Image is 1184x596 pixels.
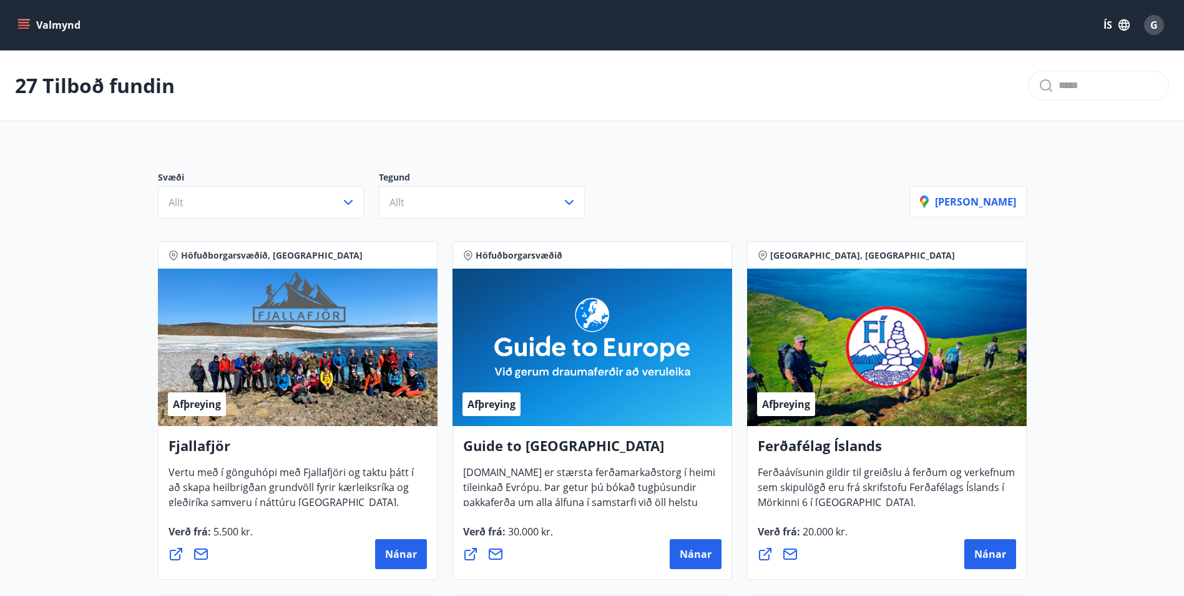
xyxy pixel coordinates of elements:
span: G [1150,18,1158,32]
span: [DOMAIN_NAME] er stærsta ferðamarkaðstorg í heimi tileinkað Evrópu. Þar getur þú bókað tugþúsundi... [463,465,715,549]
button: Nánar [375,539,427,569]
p: 27 Tilboð fundin [15,72,175,99]
span: Höfuðborgarsvæðið, [GEOGRAPHIC_DATA] [181,249,363,262]
span: 30.000 kr. [506,525,553,539]
span: Verð frá : [169,525,253,549]
span: Ferðaávísunin gildir til greiðslu á ferðum og verkefnum sem skipulögð eru frá skrifstofu Ferðafél... [758,465,1015,519]
span: Höfuðborgarsvæðið [476,249,562,262]
span: Verð frá : [758,525,848,549]
span: Allt [389,196,404,209]
button: Nánar [670,539,722,569]
h4: Ferðafélag Íslands [758,436,1016,465]
button: Allt [379,186,585,219]
span: Verð frá : [463,525,553,549]
p: [PERSON_NAME] [920,195,1016,209]
span: Allt [169,196,183,209]
span: Afþreying [173,397,221,411]
span: Afþreying [467,397,516,411]
button: [PERSON_NAME] [909,186,1027,217]
span: 5.500 kr. [211,525,253,539]
p: Tegund [379,171,600,186]
button: ÍS [1097,14,1137,36]
span: Nánar [680,547,712,561]
p: Svæði [158,171,379,186]
h4: Fjallafjör [169,436,427,465]
span: Nánar [385,547,417,561]
span: Vertu með í gönguhópi með Fjallafjöri og taktu þátt í að skapa heilbrigðan grundvöll fyrir kærlei... [169,465,414,519]
button: G [1139,10,1169,40]
button: Allt [158,186,364,219]
span: Nánar [974,547,1006,561]
span: Afþreying [762,397,810,411]
h4: Guide to [GEOGRAPHIC_DATA] [463,436,722,465]
span: 20.000 kr. [800,525,848,539]
button: menu [15,14,86,36]
button: Nánar [964,539,1016,569]
span: [GEOGRAPHIC_DATA], [GEOGRAPHIC_DATA] [770,249,955,262]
